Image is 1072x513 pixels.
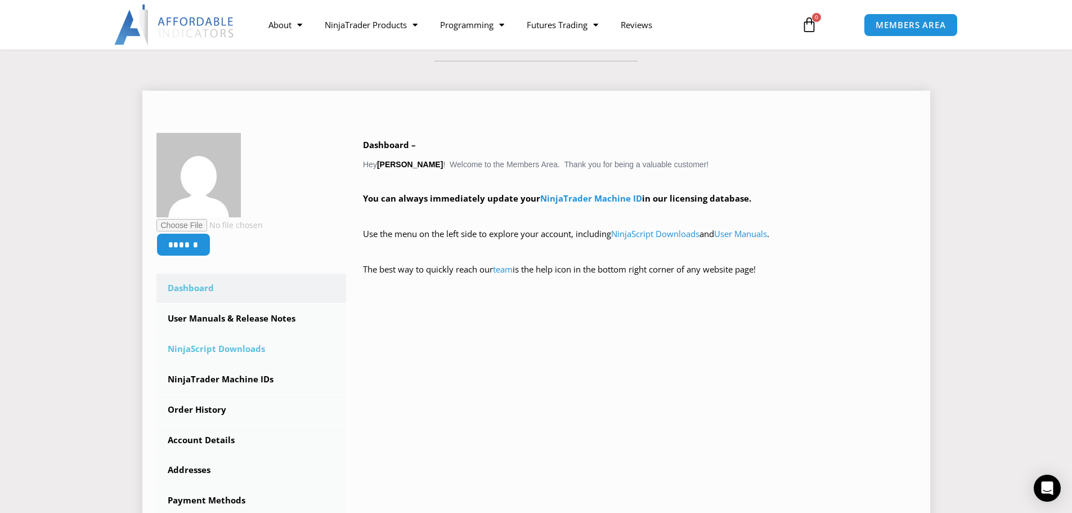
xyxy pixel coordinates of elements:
[156,395,347,425] a: Order History
[515,12,609,38] a: Futures Trading
[363,139,416,150] b: Dashboard –
[114,5,235,45] img: LogoAI | Affordable Indicators – NinjaTrader
[363,137,916,293] div: Hey ! Welcome to the Members Area. Thank you for being a valuable customer!
[313,12,429,38] a: NinjaTrader Products
[429,12,515,38] a: Programming
[156,456,347,485] a: Addresses
[156,426,347,455] a: Account Details
[363,262,916,293] p: The best way to quickly reach our is the help icon in the bottom right corner of any website page!
[493,264,513,275] a: team
[714,228,767,239] a: User Manuals
[784,8,834,41] a: 0
[257,12,788,38] nav: Menu
[540,193,642,204] a: NinjaTrader Machine ID
[156,365,347,394] a: NinjaTrader Machine IDs
[257,12,313,38] a: About
[363,226,916,258] p: Use the menu on the left side to explore your account, including and .
[156,274,347,303] a: Dashboard
[876,21,946,29] span: MEMBERS AREA
[377,160,443,169] strong: [PERSON_NAME]
[812,13,821,22] span: 0
[611,228,699,239] a: NinjaScript Downloads
[156,304,347,333] a: User Manuals & Release Notes
[156,334,347,364] a: NinjaScript Downloads
[864,14,958,37] a: MEMBERS AREA
[609,12,663,38] a: Reviews
[1034,475,1061,502] div: Open Intercom Messenger
[363,193,751,204] strong: You can always immediately update your in our licensing database.
[156,133,241,217] img: 95c23c77ccf74d8132737a91bb67c35f1a7111e9b50863de335844043251882c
